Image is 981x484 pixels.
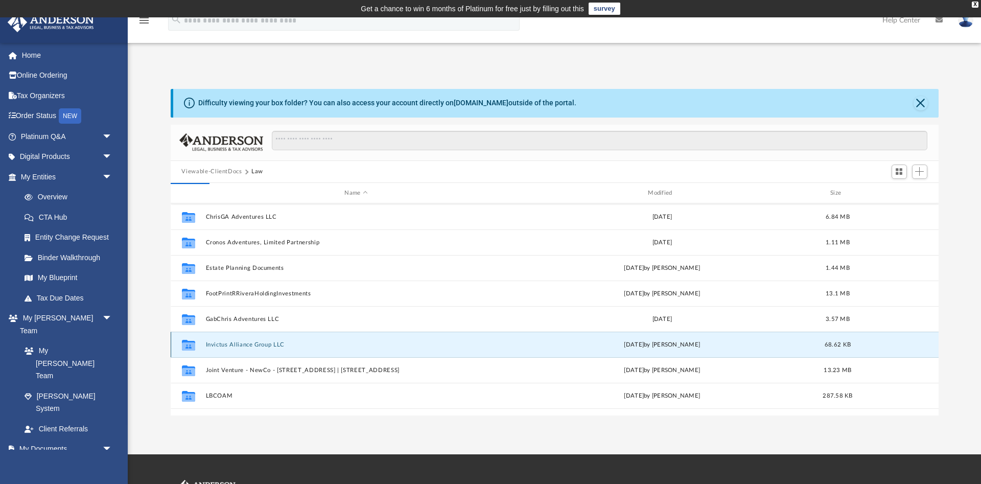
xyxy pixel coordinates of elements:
i: menu [138,14,150,27]
a: Order StatusNEW [7,106,128,127]
button: Law [251,167,263,176]
span: 1.11 MB [826,240,850,245]
div: Size [817,189,858,198]
a: survey [589,3,620,15]
button: Switch to Grid View [892,165,907,179]
span: arrow_drop_down [102,147,123,168]
button: Close [914,96,928,110]
div: grid [171,203,939,415]
a: My Documentsarrow_drop_down [7,439,123,459]
div: Modified [511,189,812,198]
a: menu [138,19,150,27]
button: Viewable-ClientDocs [181,167,242,176]
button: Add [912,165,927,179]
button: LBCOAM [205,393,507,399]
a: CTA Hub [14,207,128,227]
button: GabChris Adventures LLC [205,316,507,322]
div: [DATE] by [PERSON_NAME] [511,340,813,350]
div: [DATE] by [PERSON_NAME] [511,391,813,401]
button: Estate Planning Documents [205,265,507,271]
div: [DATE] by [PERSON_NAME] [511,289,813,298]
div: [DATE] by [PERSON_NAME] [511,366,813,375]
a: Tax Organizers [7,85,128,106]
span: 3.57 MB [826,316,850,322]
span: arrow_drop_down [102,167,123,188]
a: [PERSON_NAME] System [14,386,123,419]
div: [DATE] [511,238,813,247]
button: Cronos Adventures, Limited Partnership [205,239,507,246]
img: User Pic [958,13,973,28]
button: Joint Venture - NewCo - [STREET_ADDRESS] | [STREET_ADDRESS] [205,367,507,374]
span: 68.62 KB [824,342,850,348]
a: Platinum Q&Aarrow_drop_down [7,126,128,147]
a: Tax Due Dates [14,288,128,308]
i: search [171,14,182,25]
a: Home [7,45,128,65]
div: [DATE] [511,315,813,324]
input: Search files and folders [272,131,927,150]
a: Entity Change Request [14,227,128,248]
a: [DOMAIN_NAME] [454,99,508,107]
span: 1.44 MB [826,265,850,271]
button: Invictus Alliance Group LLC [205,341,507,348]
div: id [175,189,200,198]
div: NEW [59,108,81,124]
img: Anderson Advisors Platinum Portal [5,12,97,32]
a: Client Referrals [14,419,123,439]
span: 13.1 MB [826,291,850,296]
a: My [PERSON_NAME] Teamarrow_drop_down [7,308,123,341]
a: My [PERSON_NAME] Team [14,341,118,386]
span: arrow_drop_down [102,126,123,147]
a: Online Ordering [7,65,128,86]
a: Binder Walkthrough [14,247,128,268]
div: Name [205,189,506,198]
div: id [862,189,934,198]
div: Get a chance to win 6 months of Platinum for free just by filling out this [361,3,584,15]
span: arrow_drop_down [102,439,123,460]
div: Difficulty viewing your box folder? You can also access your account directly on outside of the p... [198,98,576,108]
button: FootPrintRRiveraHoldingInvestments [205,290,507,297]
div: [DATE] by [PERSON_NAME] [511,264,813,273]
a: Overview [14,187,128,208]
a: My Entitiesarrow_drop_down [7,167,128,187]
div: [DATE] [511,213,813,222]
span: 6.84 MB [826,214,850,220]
a: My Blueprint [14,268,123,288]
button: ChrisGA Adventures LLC [205,214,507,220]
span: 287.58 KB [823,393,852,399]
div: close [972,2,978,8]
span: 13.23 MB [824,367,851,373]
span: arrow_drop_down [102,308,123,329]
a: Digital Productsarrow_drop_down [7,147,128,167]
